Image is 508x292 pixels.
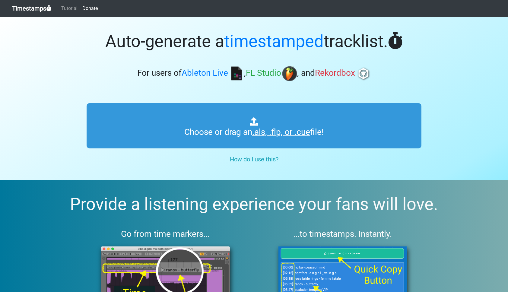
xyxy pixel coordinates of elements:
[229,66,244,81] img: ableton.png
[282,66,297,81] img: fl.png
[59,2,80,14] a: Tutorial
[224,31,324,51] span: timestamped
[356,66,371,81] img: rb.png
[14,194,494,214] h2: Provide a listening experience your fans will love.
[12,2,52,14] a: Timestamps
[230,156,278,163] u: How do I use this?
[264,229,422,239] h3: ...to timestamps. Instantly.
[87,229,244,239] h3: Go from time markers...
[87,31,421,52] h1: Auto-generate a tracklist.
[87,66,421,81] h3: For users of , , and
[80,2,100,14] a: Donate
[182,68,228,78] span: Ableton Live
[246,68,281,78] span: FL Studio
[315,68,355,78] span: Rekordbox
